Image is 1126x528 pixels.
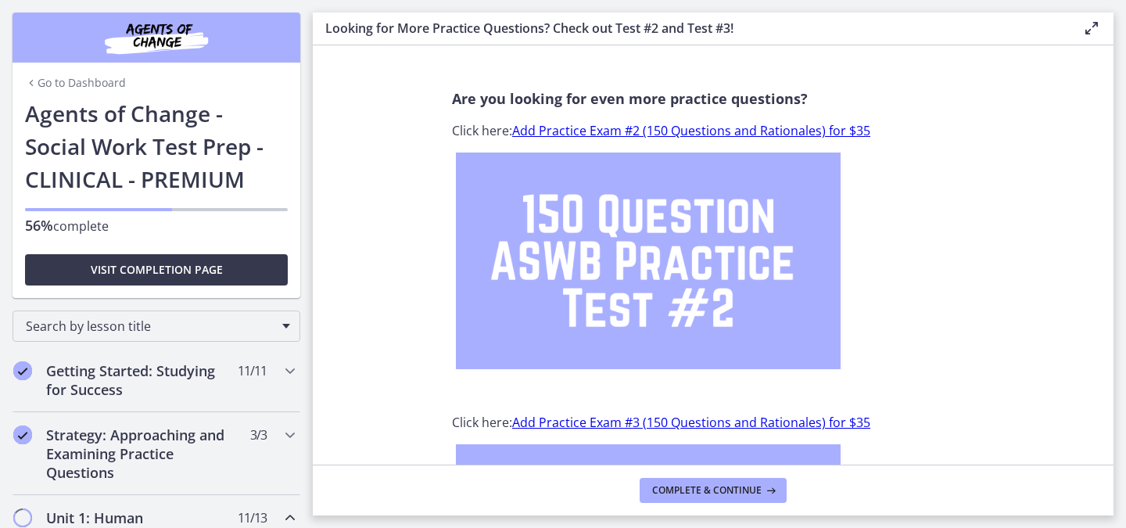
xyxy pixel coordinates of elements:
[250,426,267,444] span: 3 / 3
[238,508,267,527] span: 11 / 13
[46,426,237,482] h2: Strategy: Approaching and Examining Practice Questions
[452,121,974,140] p: Click here:
[13,311,300,342] div: Search by lesson title
[452,413,974,432] p: Click here:
[25,254,288,286] button: Visit completion page
[512,414,870,431] a: Add Practice Exam #3 (150 Questions and Rationales) for $35
[26,318,274,335] span: Search by lesson title
[63,19,250,56] img: Agents of Change Social Work Test Prep
[325,19,1057,38] h3: Looking for More Practice Questions? Check out Test #2 and Test #3!
[25,75,126,91] a: Go to Dashboard
[91,260,223,279] span: Visit completion page
[25,97,288,196] h1: Agents of Change - Social Work Test Prep - CLINICAL - PREMIUM
[512,122,870,139] a: Add Practice Exam #2 (150 Questions and Rationales) for $35
[25,216,288,235] p: complete
[456,153,841,369] img: 150_Question_ASWB_Practice_Test__2.png
[452,89,808,108] span: Are you looking for even more practice questions?
[640,478,787,503] button: Complete & continue
[13,361,32,380] i: Completed
[46,361,237,399] h2: Getting Started: Studying for Success
[238,361,267,380] span: 11 / 11
[652,484,762,497] span: Complete & continue
[25,216,53,235] span: 56%
[13,426,32,444] i: Completed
